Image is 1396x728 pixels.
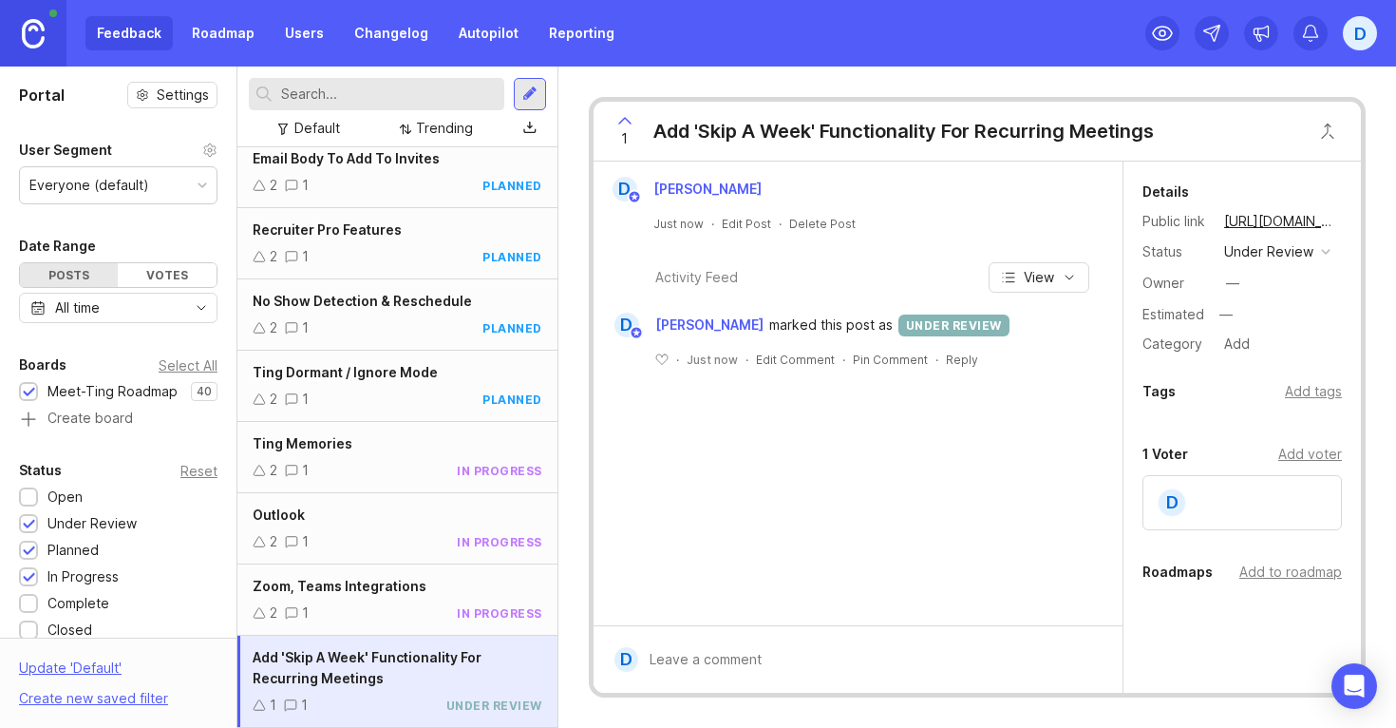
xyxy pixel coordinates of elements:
[47,513,137,534] div: Under Review
[1331,663,1377,709] div: Open Intercom Messenger
[655,267,738,288] div: Activity Feed
[457,463,542,479] div: in progress
[237,636,557,728] a: Add 'Skip A Week' Functionality For Recurring Meetings11under review
[1278,444,1342,465] div: Add voter
[270,175,277,196] div: 2
[302,460,309,481] div: 1
[1285,381,1342,402] div: Add tags
[769,315,893,335] span: marked this post as
[274,16,335,50] a: Users
[789,216,856,232] div: Delete Post
[653,118,1154,144] div: Add 'Skip A Week' Functionality For Recurring Meetings
[1224,241,1313,262] div: under review
[19,412,217,429] a: Create board
[538,16,626,50] a: Reporting
[55,297,100,318] div: All time
[47,540,99,561] div: Planned
[1142,443,1188,466] div: 1 Voter
[1142,241,1209,262] div: Status
[47,620,92,641] div: Closed
[47,593,109,614] div: Complete
[687,352,738,368] span: Just now
[159,360,217,371] div: Select All
[1142,308,1204,321] div: Estimated
[253,221,402,238] span: Recruiter Pro Features
[270,317,277,338] div: 2
[253,507,305,523] span: Outlook
[237,208,557,279] a: Recruiter Pro Features21planned
[1218,209,1342,234] a: [URL][DOMAIN_NAME]
[1239,562,1342,583] div: Add to roadmap
[47,487,83,508] div: Open
[482,178,542,194] div: planned
[19,459,62,482] div: Status
[157,86,209,105] span: Settings
[19,354,66,376] div: Boards
[237,493,557,565] a: Outlook21in progress
[711,216,714,232] div: ·
[281,84,497,105] input: Search...
[447,16,530,50] a: Autopilot
[237,565,557,636] a: Zoom, Teams Integrations21in progress
[118,263,216,287] div: Votes
[30,30,46,46] img: logo_orange.svg
[237,116,557,208] a: Ting Can Extract Email Addresses From Email Body To Add To Invites21planned
[210,112,320,125] div: Keywords by Traffic
[621,128,628,149] span: 1
[446,698,542,714] div: under review
[482,249,542,265] div: planned
[302,389,309,410] div: 1
[302,531,309,552] div: 1
[294,118,340,139] div: Default
[613,177,637,201] div: D
[47,566,119,587] div: In Progress
[629,326,643,340] img: member badge
[1142,273,1209,294] div: Owner
[989,262,1089,293] button: View
[482,392,542,408] div: planned
[302,175,309,196] div: 1
[253,578,426,594] span: Zoom, Teams Integrations
[270,603,277,623] div: 2
[49,49,209,65] div: Domain: [DOMAIN_NAME]
[19,139,112,162] div: User Segment
[302,246,309,267] div: 1
[301,695,308,716] div: 1
[935,352,938,368] div: ·
[22,19,45,48] img: Canny Home
[603,313,769,337] a: D[PERSON_NAME]
[253,435,352,451] span: Ting Memories
[457,534,542,550] div: in progress
[51,110,66,125] img: tab_domain_overview_orange.svg
[653,216,704,232] a: Just now
[1142,380,1176,403] div: Tags
[1214,302,1238,327] div: —
[270,460,277,481] div: 2
[1343,16,1377,50] button: D
[127,82,217,108] button: Settings
[1142,181,1189,203] div: Details
[1142,211,1209,232] div: Public link
[614,647,638,672] div: D
[655,315,764,335] span: [PERSON_NAME]
[270,246,277,267] div: 2
[270,695,276,716] div: 1
[237,422,557,493] a: Ting Memories21in progress
[270,389,277,410] div: 2
[898,315,1009,336] div: under review
[614,313,639,337] div: D
[722,216,771,232] div: Edit Post
[20,263,118,287] div: Posts
[53,30,93,46] div: v 4.0.25
[47,381,178,402] div: Meet-Ting Roadmap
[1226,273,1239,294] div: —
[253,364,438,380] span: Ting Dormant / Ignore Mode
[237,279,557,351] a: No Show Detection & Reschedule21planned
[756,352,835,368] div: Edit Comment
[676,352,679,368] div: ·
[253,293,472,309] span: No Show Detection & Reschedule
[627,190,641,204] img: member badge
[302,317,309,338] div: 1
[72,112,170,125] div: Domain Overview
